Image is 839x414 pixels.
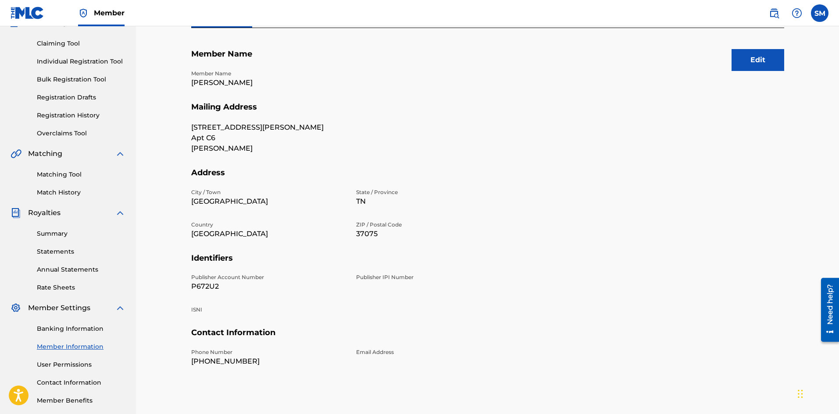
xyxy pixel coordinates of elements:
[37,93,125,102] a: Registration Drafts
[191,221,346,229] p: Country
[28,208,61,218] span: Royalties
[191,168,784,188] h5: Address
[356,229,511,239] p: 37075
[356,348,511,356] p: Email Address
[732,49,784,71] button: Edit
[94,8,125,18] span: Member
[191,78,346,88] p: [PERSON_NAME]
[811,4,828,22] div: User Menu
[78,8,89,18] img: Top Rightsholder
[37,57,125,66] a: Individual Registration Tool
[191,253,784,274] h5: Identifiers
[37,247,125,256] a: Statements
[191,188,346,196] p: City / Town
[37,170,125,179] a: Matching Tool
[37,360,125,369] a: User Permissions
[11,149,21,159] img: Matching
[769,8,779,18] img: search
[191,229,346,239] p: [GEOGRAPHIC_DATA]
[37,75,125,84] a: Bulk Registration Tool
[191,196,346,207] p: [GEOGRAPHIC_DATA]
[191,281,346,292] p: P672U2
[37,265,125,274] a: Annual Statements
[37,342,125,351] a: Member Information
[792,8,802,18] img: help
[115,303,125,313] img: expand
[191,273,346,281] p: Publisher Account Number
[37,39,125,48] a: Claiming Tool
[191,133,346,143] p: Apt C6
[356,188,511,196] p: State / Province
[37,324,125,333] a: Banking Information
[191,122,346,133] p: [STREET_ADDRESS][PERSON_NAME]
[795,372,839,414] iframe: Chat Widget
[191,70,346,78] p: Member Name
[28,303,90,313] span: Member Settings
[11,208,21,218] img: Royalties
[356,196,511,207] p: TN
[356,221,511,229] p: ZIP / Postal Code
[37,129,125,138] a: Overclaims Tool
[798,381,803,407] div: Drag
[37,188,125,197] a: Match History
[115,149,125,159] img: expand
[37,396,125,405] a: Member Benefits
[11,7,44,19] img: MLC Logo
[191,306,346,314] p: ISNI
[191,49,784,70] h5: Member Name
[356,273,511,281] p: Publisher IPI Number
[788,4,806,22] div: Help
[191,102,784,123] h5: Mailing Address
[11,303,21,313] img: Member Settings
[191,348,346,356] p: Phone Number
[37,229,125,238] a: Summary
[37,283,125,292] a: Rate Sheets
[115,208,125,218] img: expand
[814,275,839,345] iframe: Resource Center
[37,378,125,387] a: Contact Information
[191,328,784,348] h5: Contact Information
[191,143,346,154] p: [PERSON_NAME]
[28,149,62,159] span: Matching
[37,111,125,120] a: Registration History
[191,356,346,367] p: [PHONE_NUMBER]
[765,4,783,22] a: Public Search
